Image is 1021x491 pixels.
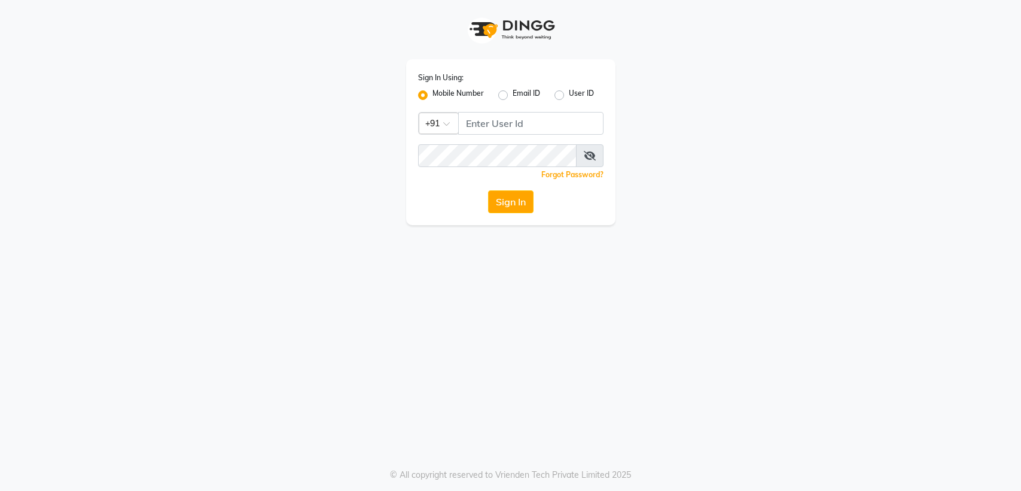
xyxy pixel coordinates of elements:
[432,88,484,102] label: Mobile Number
[463,12,559,47] img: logo1.svg
[418,72,464,83] label: Sign In Using:
[569,88,594,102] label: User ID
[541,170,604,179] a: Forgot Password?
[488,190,534,213] button: Sign In
[458,112,604,135] input: Username
[513,88,540,102] label: Email ID
[418,144,577,167] input: Username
